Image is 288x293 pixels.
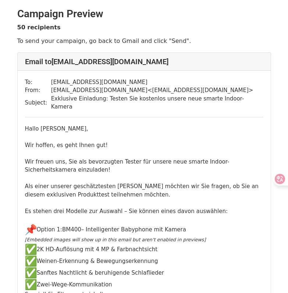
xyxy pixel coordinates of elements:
td: Subject: [25,95,51,111]
img: ✅ [25,267,37,279]
h2: Campaign Preview [17,8,271,20]
h4: Email to [EMAIL_ADDRESS][DOMAIN_NAME] [25,57,263,66]
td: Exklusive Einladung: Testen Sie kostenlos unsere neue smarte Indoor-Kamera [51,95,263,111]
img: 📌 [25,224,37,235]
img: ✅ [25,243,37,255]
td: [EMAIL_ADDRESS][DOMAIN_NAME] [51,78,263,87]
span: BM400 [62,226,81,232]
strong: 50 recipients [17,24,61,31]
td: [EMAIL_ADDRESS][DOMAIN_NAME] < [EMAIL_ADDRESS][DOMAIN_NAME] > [51,86,263,95]
em: [Embedded images will show up in this email but aren't enabled in previews] [25,237,206,242]
img: ✅ [25,279,37,290]
td: From: [25,86,51,95]
img: ✅ [25,255,37,267]
td: To: [25,78,51,87]
p: To send your campaign, go back to Gmail and click "Send". [17,37,271,45]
